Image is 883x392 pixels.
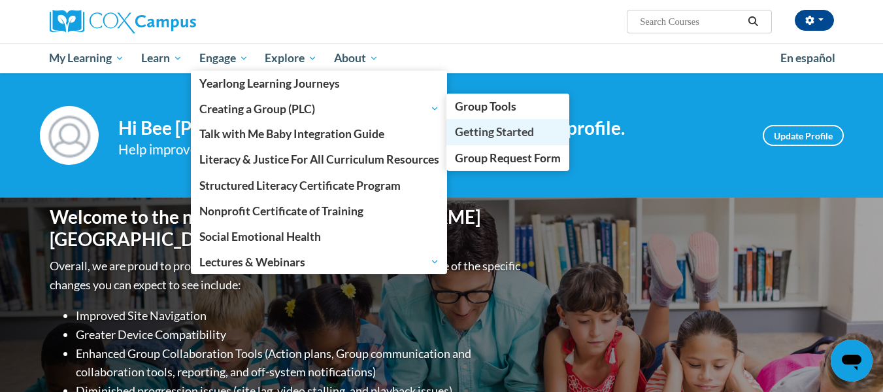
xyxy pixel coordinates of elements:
[191,147,448,172] a: Literacy & Justice For All Curriculum Resources
[199,101,439,116] span: Creating a Group (PLC)
[191,71,448,96] a: Yearlong Learning Journeys
[118,139,743,160] div: Help improve your experience by keeping your profile up to date.
[780,51,835,65] span: En español
[141,50,182,66] span: Learn
[795,10,834,31] button: Account Settings
[199,230,321,243] span: Social Emotional Health
[334,50,378,66] span: About
[455,99,516,113] span: Group Tools
[41,43,133,73] a: My Learning
[265,50,317,66] span: Explore
[325,43,387,73] a: About
[133,43,191,73] a: Learn
[256,43,325,73] a: Explore
[199,152,439,166] span: Literacy & Justice For All Curriculum Resources
[191,249,448,274] a: Lectures & Webinars
[455,125,534,139] span: Getting Started
[199,50,248,66] span: Engage
[455,151,561,165] span: Group Request Form
[191,173,448,198] a: Structured Literacy Certificate Program
[30,43,854,73] div: Main menu
[199,127,384,141] span: Talk with Me Baby Integration Guide
[191,43,257,73] a: Engage
[199,77,340,90] span: Yearlong Learning Journeys
[772,45,844,72] a: En español
[199,179,401,192] span: Structured Literacy Certificate Program
[191,96,448,121] a: Creating a Group (PLC)
[50,10,298,33] a: Cox Campus
[446,145,569,171] a: Group Request Form
[191,224,448,249] a: Social Emotional Health
[191,198,448,224] a: Nonprofit Certificate of Training
[118,117,743,139] h4: Hi Bee [PERSON_NAME]! Take a minute to review your profile.
[76,306,524,325] li: Improved Site Navigation
[50,10,196,33] img: Cox Campus
[199,254,439,270] span: Lectures & Webinars
[639,14,743,29] input: Search Courses
[191,121,448,147] a: Talk with Me Baby Integration Guide
[50,257,524,294] p: Overall, we are proud to provide you with a more streamlined experience. Some of the specific cha...
[446,119,569,145] a: Getting Started
[446,94,569,119] a: Group Tools
[763,125,844,146] a: Update Profile
[49,50,124,66] span: My Learning
[76,325,524,344] li: Greater Device Compatibility
[743,14,763,29] button: Search
[831,340,873,382] iframe: Button to launch messaging window
[40,106,99,165] img: Profile Image
[50,206,524,250] h1: Welcome to the new and improved [PERSON_NAME][GEOGRAPHIC_DATA]
[199,204,363,218] span: Nonprofit Certificate of Training
[76,344,524,382] li: Enhanced Group Collaboration Tools (Action plans, Group communication and collaboration tools, re...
